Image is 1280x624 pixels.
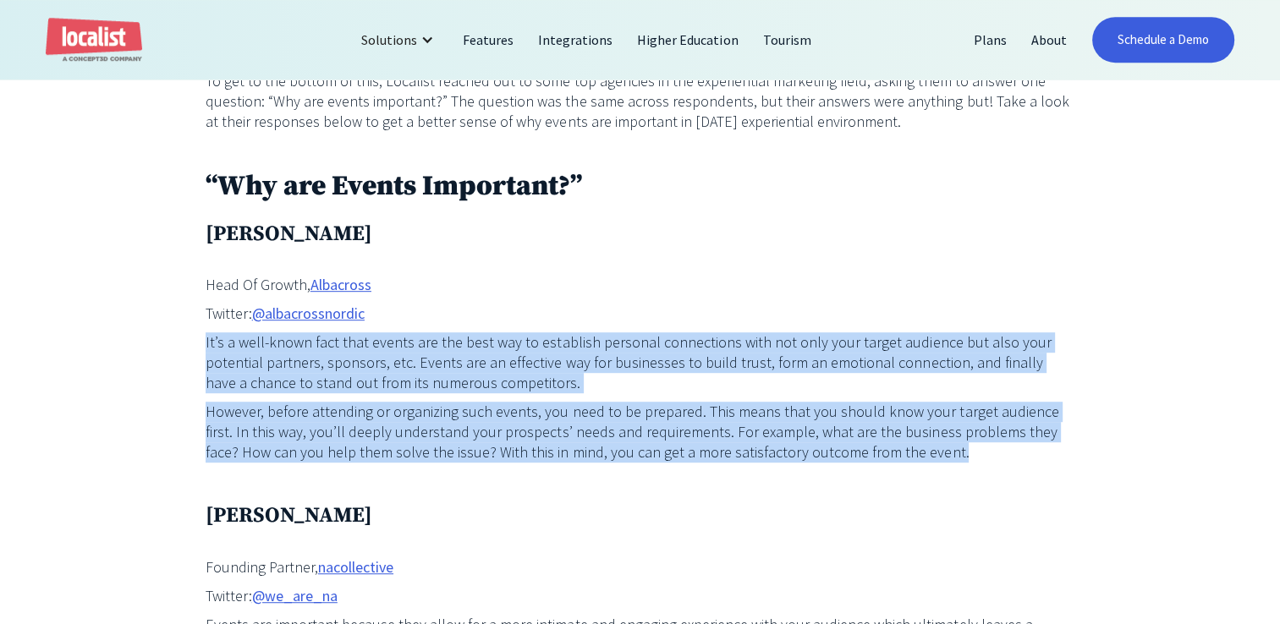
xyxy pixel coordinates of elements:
a: Albacross [310,275,371,295]
div: Solutions [361,30,417,50]
p: ‍ [206,140,1075,161]
a: @we_are_na [252,586,338,606]
h2: “Why are Events Important?” [206,169,1075,205]
p: Head Of Growth, ‍ [206,275,1075,295]
a: Plans [962,19,1019,60]
h3: [PERSON_NAME] [206,218,1075,250]
a: Integrations [526,19,625,60]
a: Features [451,19,526,60]
p: Twitter: [206,304,1075,324]
a: @albacrossnordic [252,304,365,324]
div: Solutions [349,19,451,60]
p: ‍ [206,471,1075,491]
p: However, before attending or organizing such events, you need to be prepared. This means that you... [206,402,1075,463]
p: Founding Partner, [206,557,1075,577]
a: Schedule a Demo [1092,17,1234,63]
a: home [46,18,142,63]
a: Higher Education [625,19,750,60]
p: It’s a well-known fact that events are the best way to establish personal connections with not on... [206,332,1075,393]
h3: [PERSON_NAME] [206,500,1075,532]
a: About [1019,19,1079,60]
p: Twitter: [206,586,1075,606]
a: nacollective [318,557,393,577]
p: To get to the bottom of this, Localist reached out to some top agencies in the experiential marke... [206,71,1075,132]
a: Tourism [750,19,823,60]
